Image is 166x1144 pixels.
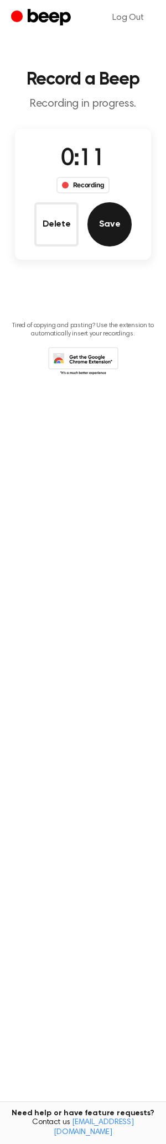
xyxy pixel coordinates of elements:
span: 0:11 [61,148,105,171]
h1: Record a Beep [9,71,157,88]
button: Delete Audio Record [34,202,79,246]
a: Log Out [101,4,155,31]
span: Contact us [7,1118,159,1137]
div: Recording [56,177,110,193]
p: Tired of copying and pasting? Use the extension to automatically insert your recordings. [9,322,157,338]
p: Recording in progress. [9,97,157,111]
a: [EMAIL_ADDRESS][DOMAIN_NAME] [54,1119,134,1136]
a: Beep [11,7,74,29]
button: Save Audio Record [87,202,132,246]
